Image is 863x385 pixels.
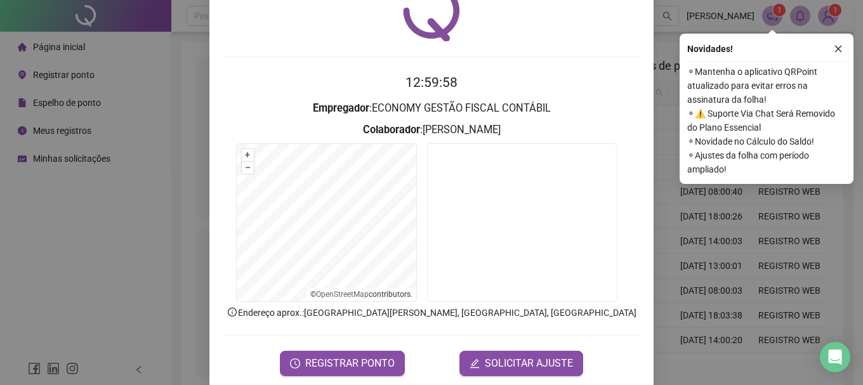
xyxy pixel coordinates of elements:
[280,351,405,376] button: REGISTRAR PONTO
[485,356,573,371] span: SOLICITAR AJUSTE
[470,358,480,369] span: edit
[687,65,846,107] span: ⚬ Mantenha o aplicativo QRPoint atualizado para evitar erros na assinatura da folha!
[313,102,369,114] strong: Empregador
[363,124,420,136] strong: Colaborador
[316,290,369,299] a: OpenStreetMap
[310,290,412,299] li: © contributors.
[242,162,254,174] button: –
[459,351,583,376] button: editSOLICITAR AJUSTE
[227,306,238,318] span: info-circle
[687,42,733,56] span: Novidades !
[290,358,300,369] span: clock-circle
[225,122,638,138] h3: : [PERSON_NAME]
[834,44,843,53] span: close
[225,100,638,117] h3: : ECONOMY GESTÃO FISCAL CONTÁBIL
[242,149,254,161] button: +
[225,306,638,320] p: Endereço aprox. : [GEOGRAPHIC_DATA][PERSON_NAME], [GEOGRAPHIC_DATA], [GEOGRAPHIC_DATA]
[687,134,846,148] span: ⚬ Novidade no Cálculo do Saldo!
[687,148,846,176] span: ⚬ Ajustes da folha com período ampliado!
[305,356,395,371] span: REGISTRAR PONTO
[687,107,846,134] span: ⚬ ⚠️ Suporte Via Chat Será Removido do Plano Essencial
[820,342,850,372] div: Open Intercom Messenger
[405,75,458,90] time: 12:59:58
